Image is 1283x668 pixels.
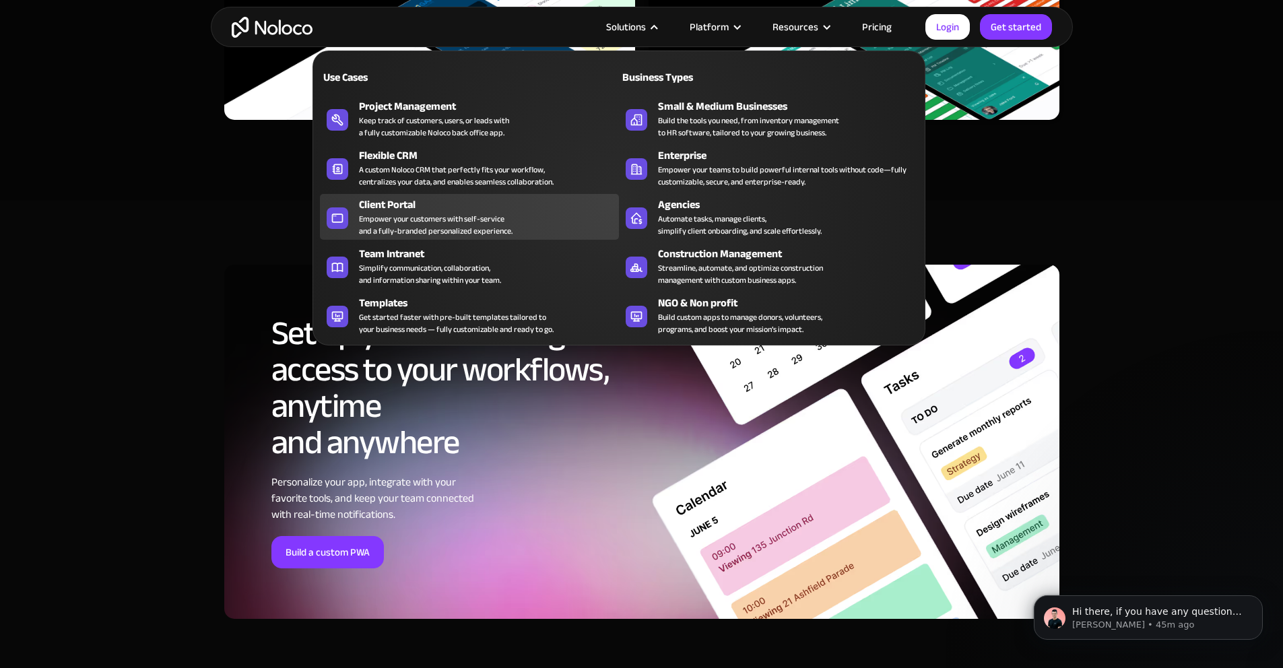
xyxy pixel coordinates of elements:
[658,197,924,213] div: Agencies
[589,18,673,36] div: Solutions
[845,18,909,36] a: Pricing
[673,18,756,36] div: Platform
[658,262,823,286] div: Streamline, automate, and optimize construction management with custom business apps.
[320,96,619,141] a: Project ManagementKeep track of customers, users, or leads witha fully customizable Noloco back o...
[359,311,554,335] div: Get started faster with pre-built templates tailored to your business needs — fully customizable ...
[619,292,918,338] a: NGO & Non profitBuild custom apps to manage donors, volunteers,programs, and boost your mission’s...
[271,536,384,568] a: Build a custom PWA
[772,18,818,36] div: Resources
[619,145,918,191] a: EnterpriseEmpower your teams to build powerful internal tools without code—fully customizable, se...
[658,295,924,311] div: NGO & Non profit
[658,147,924,164] div: Enterprise
[658,98,924,114] div: Small & Medium Businesses
[312,32,925,345] nav: Solutions
[359,246,625,262] div: Team Intranet
[320,292,619,338] a: TemplatesGet started faster with pre-built templates tailored toyour business needs — fully custo...
[359,114,509,139] div: Keep track of customers, users, or leads with a fully customizable Noloco back office app.
[690,18,729,36] div: Platform
[320,243,619,289] a: Team IntranetSimplify communication, collaboration,and information sharing within your team.
[320,61,619,92] a: Use Cases
[980,14,1052,40] a: Get started
[606,18,646,36] div: Solutions
[320,69,464,86] div: Use Cases
[756,18,845,36] div: Resources
[359,262,501,286] div: Simplify communication, collaboration, and information sharing within your team.
[619,96,918,141] a: Small & Medium BusinessesBuild the tools you need, from inventory managementto HR software, tailo...
[658,213,822,237] div: Automate tasks, manage clients, simplify client onboarding, and scale effortlessly.
[619,69,763,86] div: Business Types
[359,213,513,237] div: Empower your customers with self-service and a fully-branded personalized experience.
[359,197,625,213] div: Client Portal
[359,295,625,311] div: Templates
[619,243,918,289] a: Construction ManagementStreamline, automate, and optimize constructionmanagement with custom busi...
[359,147,625,164] div: Flexible CRM
[1014,567,1283,661] iframe: Intercom notifications message
[271,474,612,523] div: Personalize your app, integrate with your favorite tools, and keep your team connected with real-...
[320,194,619,240] a: Client PortalEmpower your customers with self-serviceand a fully-branded personalized experience.
[271,315,612,461] h2: Set up your PWA and get access to your workflows, anytime and anywhere
[619,61,918,92] a: Business Types
[925,14,970,40] a: Login
[658,164,911,188] div: Empower your teams to build powerful internal tools without code—fully customizable, secure, and ...
[658,114,839,139] div: Build the tools you need, from inventory management to HR software, tailored to your growing busi...
[359,164,554,188] div: A custom Noloco CRM that perfectly fits your workflow, centralizes your data, and enables seamles...
[658,246,924,262] div: Construction Management
[359,98,625,114] div: Project Management
[619,194,918,240] a: AgenciesAutomate tasks, manage clients,simplify client onboarding, and scale effortlessly.
[232,17,312,38] a: home
[320,145,619,191] a: Flexible CRMA custom Noloco CRM that perfectly fits your workflow,centralizes your data, and enab...
[658,311,822,335] div: Build custom apps to manage donors, volunteers, programs, and boost your mission’s impact.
